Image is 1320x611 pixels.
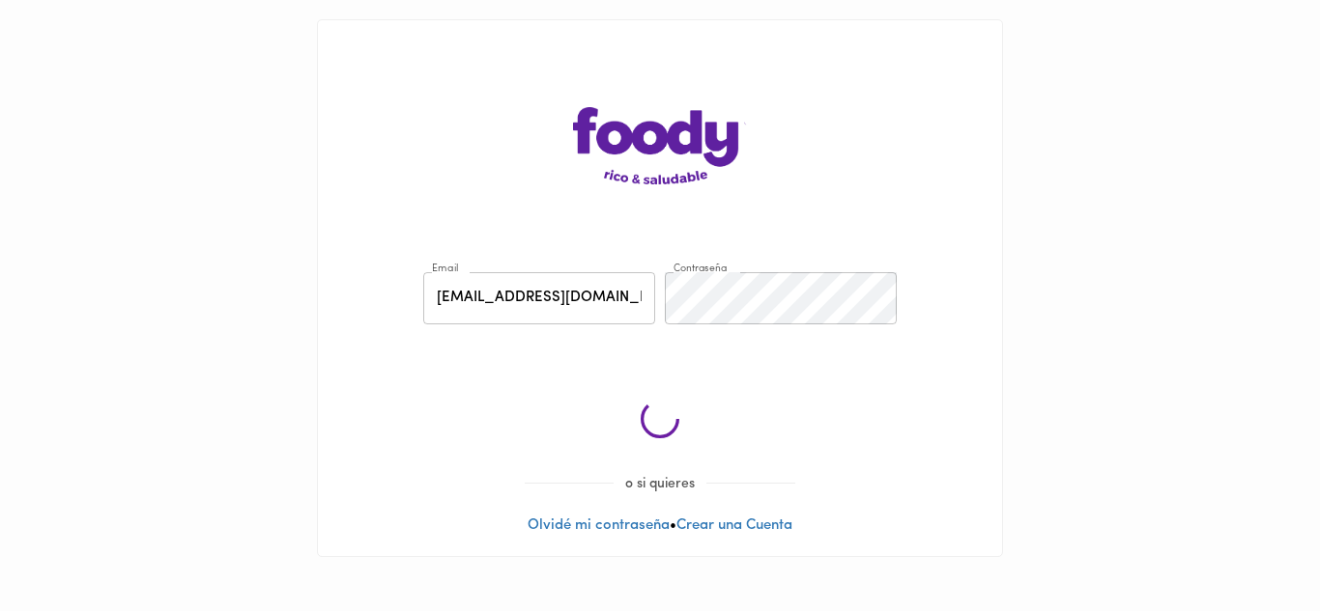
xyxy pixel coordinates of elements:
[573,107,747,184] img: logo-main-page.png
[423,272,655,325] input: pepitoperez@gmail.com
[1208,499,1301,592] iframe: Messagebird Livechat Widget
[528,518,670,533] a: Olvidé mi contraseña
[614,477,706,491] span: o si quieres
[676,518,792,533] a: Crear una Cuenta
[318,20,1002,556] div: •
